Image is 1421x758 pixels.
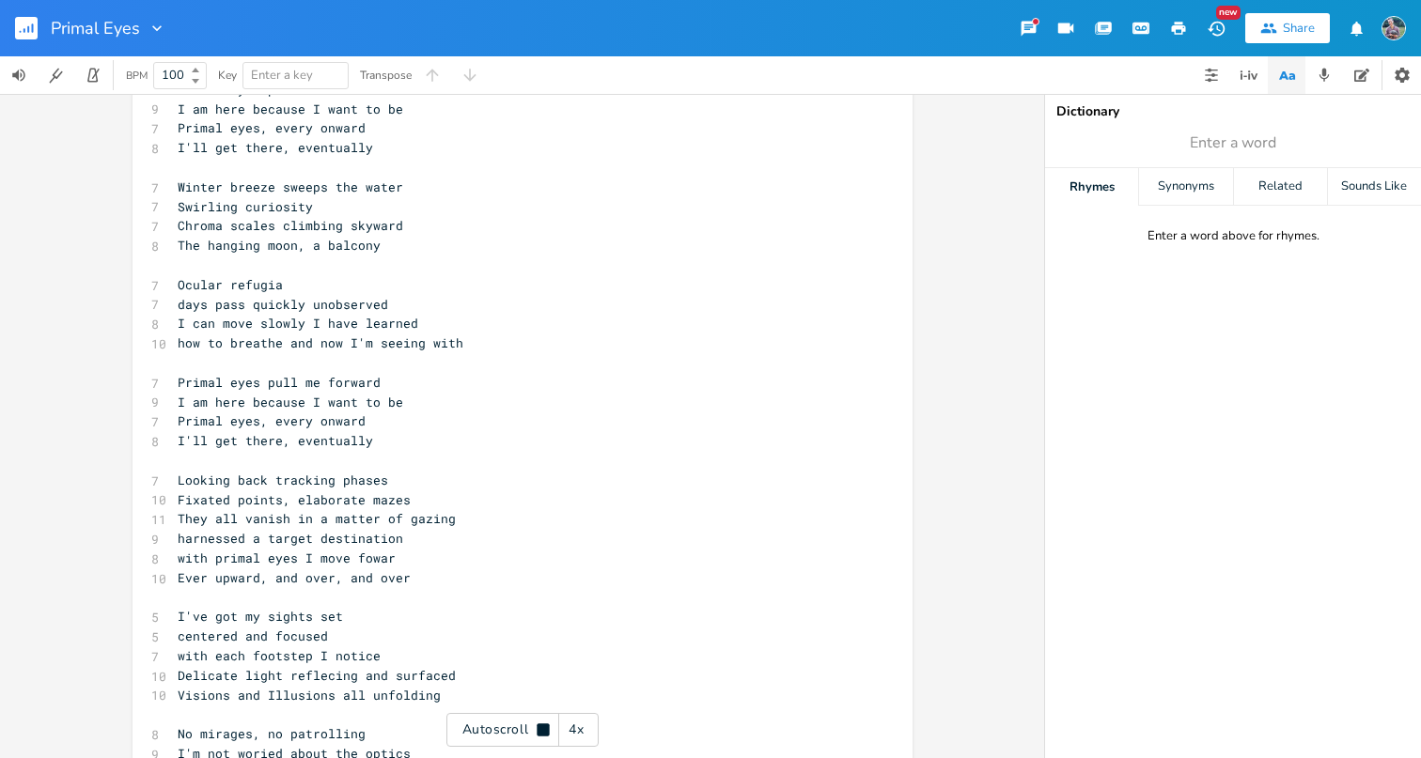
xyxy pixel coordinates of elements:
[178,608,343,625] span: I've got my sights set
[178,647,381,664] span: with each footstep I notice
[178,725,366,742] span: No mirages, no patrolling
[1045,168,1138,206] div: Rhymes
[559,713,593,747] div: 4x
[218,70,237,81] div: Key
[178,394,403,410] span: I am here because I want to be
[178,101,403,117] span: I am here because I want to be
[1328,168,1421,206] div: Sounds Like
[178,119,366,136] span: Primal eyes, every onward
[178,510,456,527] span: They all vanish in a matter of gazing
[1197,11,1235,45] button: New
[1245,13,1330,43] button: Share
[178,237,381,254] span: The hanging moon, a balcony
[178,334,463,351] span: how to breathe and now I'm seeing with
[178,198,313,215] span: Swirling curiosity
[1382,16,1406,40] img: Jason McVay
[178,472,388,488] span: Looking back tracking phases
[1234,168,1327,206] div: Related
[178,549,396,566] span: with primal eyes I move fowar
[178,315,418,332] span: I can move slowly I have learned
[360,70,412,81] div: Transpose
[1283,20,1315,37] div: Share
[446,713,599,747] div: Autoscroll
[178,667,456,684] span: Delicate light reflecing and surfaced
[178,139,373,156] span: I'll get there, eventually
[178,276,283,293] span: Ocular refugia
[1216,6,1241,20] div: New
[178,491,411,508] span: Fixated points, elaborate mazes
[1139,168,1232,206] div: Synonyms
[1190,132,1276,154] span: Enter a word
[178,569,411,586] span: Ever upward, and over, and over
[178,81,381,98] span: Primal eyes pull me forward
[178,217,403,234] span: Chroma scales climbing skyward
[178,296,388,313] span: days pass quickly unobserved
[178,432,373,449] span: I'll get there, eventually
[178,627,328,644] span: centered and focused
[178,178,403,195] span: Winter breeze sweeps the water
[51,20,140,37] span: Primal Eyes
[178,530,403,547] span: harnessed a target destination
[178,412,366,429] span: Primal eyes, every onward
[178,374,381,391] span: Primal eyes pull me forward
[1148,228,1319,244] div: Enter a word above for rhymes.
[126,70,148,81] div: BPM
[1056,105,1410,118] div: Dictionary
[178,687,441,704] span: Visions and Illusions all unfolding
[251,67,313,84] span: Enter a key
